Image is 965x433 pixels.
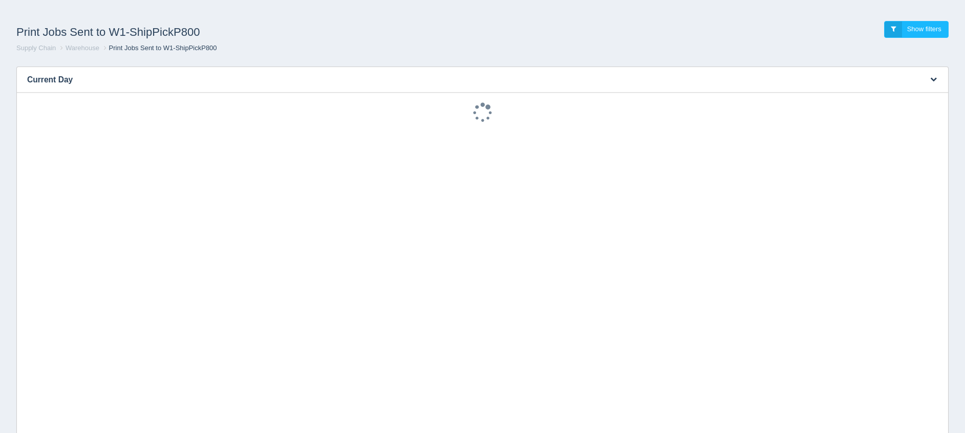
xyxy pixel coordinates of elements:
h3: Current Day [17,67,917,93]
li: Print Jobs Sent to W1-ShipPickP800 [101,44,217,53]
a: Show filters [884,21,949,38]
a: Supply Chain [16,44,56,52]
h1: Print Jobs Sent to W1-ShipPickP800 [16,21,483,44]
a: Warehouse [66,44,99,52]
span: Show filters [907,25,941,33]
